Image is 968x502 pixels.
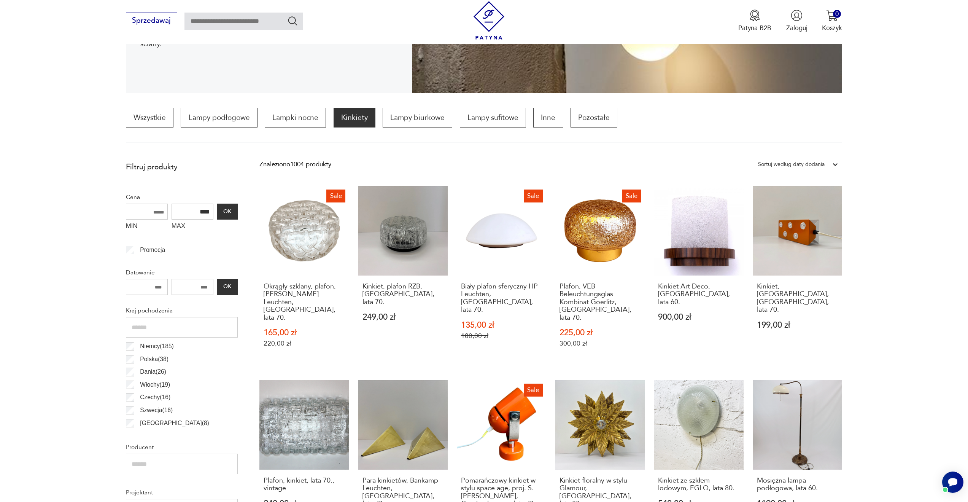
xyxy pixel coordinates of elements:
button: OK [217,279,238,295]
p: Patyna B2B [738,24,771,32]
a: SaleBiały plafon sferyczny HP Leuchten, Niemcy, lata 70.Biały plafon sferyczny HP Leuchten, [GEOG... [457,186,546,366]
h3: Plafon, VEB Beleuchtungsglas Kombinat Goerlitz, [GEOGRAPHIC_DATA], lata 70. [560,283,641,322]
p: Polska ( 38 ) [140,354,168,364]
a: SaleOkrągły szklany, plafon, Eickmeier Leuchten, Niemcy, lata 70.Okrągły szklany, plafon, [PERSON... [259,186,349,366]
h3: Okrągły szklany, plafon, [PERSON_NAME] Leuchten, [GEOGRAPHIC_DATA], lata 70. [264,283,345,322]
img: Ikona koszyka [826,10,838,21]
p: 180,00 zł [461,332,542,340]
button: Zaloguj [786,10,807,32]
p: Cena [126,192,238,202]
p: 135,00 zł [461,321,542,329]
div: 0 [833,10,841,18]
p: Dania ( 26 ) [140,367,166,377]
p: Producent [126,442,238,452]
a: Ikona medaluPatyna B2B [738,10,771,32]
label: MAX [172,220,213,234]
a: Kinkiety [334,108,375,127]
img: Patyna - sklep z meblami i dekoracjami vintage [470,1,508,40]
a: SalePlafon, VEB Beleuchtungsglas Kombinat Goerlitz, Niemcy, lata 70.Plafon, VEB Beleuchtungsglas ... [555,186,645,366]
div: Znaleziono 1004 produkty [259,159,331,169]
p: 300,00 zł [560,339,641,347]
h3: Kinkiet Art Deco, [GEOGRAPHIC_DATA], lata 60. [658,283,739,306]
a: Wszystkie [126,108,173,127]
p: 900,00 zł [658,313,739,321]
a: Lampy podłogowe [181,108,257,127]
p: Zaloguj [786,24,807,32]
h3: Plafon, kinkiet, lata 70., vintage [264,477,345,492]
p: Promocja [140,245,165,255]
a: Kinkiet, plafon RZB, Niemcy, lata 70.Kinkiet, plafon RZB, [GEOGRAPHIC_DATA], lata 70.249,00 zł [358,186,448,366]
p: Czechy ( 16 ) [140,392,170,402]
p: [GEOGRAPHIC_DATA] ( 8 ) [140,418,209,428]
label: MIN [126,220,168,234]
h3: Kinkiet, plafon RZB, [GEOGRAPHIC_DATA], lata 70. [362,283,444,306]
p: Niemcy ( 185 ) [140,341,173,351]
p: Włochy ( 19 ) [140,380,170,390]
a: Inne [533,108,563,127]
p: Filtruj produkty [126,162,238,172]
button: Szukaj [287,15,298,26]
p: [GEOGRAPHIC_DATA] ( 6 ) [140,431,209,441]
div: Sortuj według daty dodania [758,159,825,169]
a: Pozostałe [571,108,617,127]
button: Sprzedawaj [126,13,177,29]
a: Sprzedawaj [126,18,177,24]
p: Szwecja ( 16 ) [140,405,173,415]
p: 225,00 zł [560,329,641,337]
h3: Kinkiet, [GEOGRAPHIC_DATA], [GEOGRAPHIC_DATA], lata 70. [757,283,838,314]
a: Kinkiet Art Deco, Polska, lata 60.Kinkiet Art Deco, [GEOGRAPHIC_DATA], lata 60.900,00 zł [654,186,744,366]
img: Ikona medalu [749,10,761,21]
button: Patyna B2B [738,10,771,32]
button: OK [217,204,238,220]
a: Kinkiet, Orange, Niemcy, lata 70.Kinkiet, [GEOGRAPHIC_DATA], [GEOGRAPHIC_DATA], lata 70.199,00 zł [753,186,842,366]
p: 199,00 zł [757,321,838,329]
a: Lampki nocne [265,108,326,127]
p: Kraj pochodzenia [126,306,238,316]
a: Lampy biurkowe [383,108,452,127]
p: 165,00 zł [264,329,345,337]
p: 249,00 zł [362,313,444,321]
p: Koszyk [822,24,842,32]
h3: Mosiężna lampa podłogowa, lata 60. [757,477,838,492]
iframe: Smartsupp widget button [942,472,963,493]
p: Projektant [126,488,238,497]
button: 0Koszyk [822,10,842,32]
h3: Kinkiet ze szkłem lodowym, EGLO, lata 80. [658,477,739,492]
img: Ikonka użytkownika [791,10,803,21]
a: Lampy sufitowe [460,108,526,127]
h3: Biały plafon sferyczny HP Leuchten, [GEOGRAPHIC_DATA], lata 70. [461,283,542,314]
p: Datowanie [126,268,238,277]
p: 220,00 zł [264,339,345,347]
